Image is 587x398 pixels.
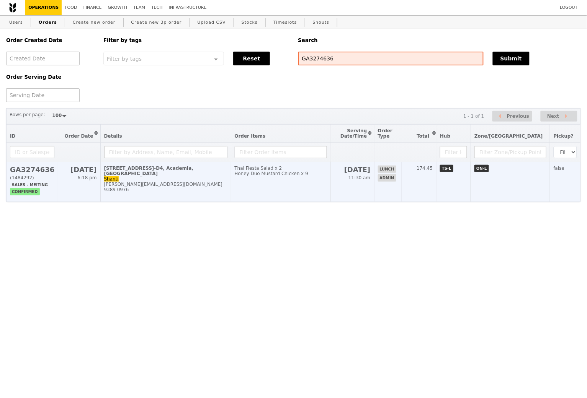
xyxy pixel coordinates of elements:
[440,146,467,158] input: Filter Hub
[378,166,396,173] span: lunch
[103,37,289,43] h5: Filter by tags
[348,175,370,180] span: 11:30 am
[378,128,393,139] span: Order Type
[378,174,396,182] span: admin
[6,37,94,43] h5: Order Created Date
[547,112,559,121] span: Next
[10,166,54,174] h2: GA3274636
[6,16,26,29] a: Users
[104,182,227,187] div: [PERSON_NAME][EMAIL_ADDRESS][DOMAIN_NAME]
[474,146,546,158] input: Filter Zone/Pickup Point
[270,16,300,29] a: Timeslots
[9,3,16,13] img: Grain logo
[334,166,370,174] h2: [DATE]
[233,52,270,65] button: Reset
[310,16,333,29] a: Shouts
[507,112,530,121] span: Previous
[474,133,543,139] span: Zone/[GEOGRAPHIC_DATA]
[10,111,45,119] label: Rows per page:
[541,111,577,122] button: Next
[6,52,80,65] input: Created Date
[10,146,54,158] input: ID or Salesperson name
[62,166,96,174] h2: [DATE]
[104,166,227,176] div: [STREET_ADDRESS]-D4, Academia, [GEOGRAPHIC_DATA]
[104,146,227,158] input: Filter by Address, Name, Email, Mobile
[36,16,60,29] a: Orders
[70,16,119,29] a: Create new order
[493,52,530,65] button: Submit
[440,165,453,172] span: TS-L
[235,166,327,171] div: Thai Fiesta Salad x 2
[6,88,80,102] input: Serving Date
[554,166,565,171] span: false
[104,176,119,182] a: Shanti
[239,16,261,29] a: Stocks
[298,37,581,43] h5: Search
[554,133,574,139] span: Pickup?
[492,111,532,122] button: Previous
[474,165,489,172] span: ON-L
[10,133,15,139] span: ID
[195,16,229,29] a: Upload CSV
[235,133,266,139] span: Order Items
[417,166,433,171] span: 174.45
[104,187,227,192] div: 9389 0976
[128,16,185,29] a: Create new 3p order
[77,175,96,180] span: 6:18 pm
[440,133,450,139] span: Hub
[6,74,94,80] h5: Order Serving Date
[463,114,484,119] div: 1 - 1 of 1
[107,55,142,62] span: Filter by tags
[235,146,327,158] input: Filter Order Items
[235,171,327,176] div: Honey Duo Mustard Chicken x 9
[104,133,122,139] span: Details
[10,188,40,195] span: confirmed
[298,52,484,65] input: Search any field
[10,181,50,188] span: Sales - Meiting
[10,175,54,180] div: (1484292)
